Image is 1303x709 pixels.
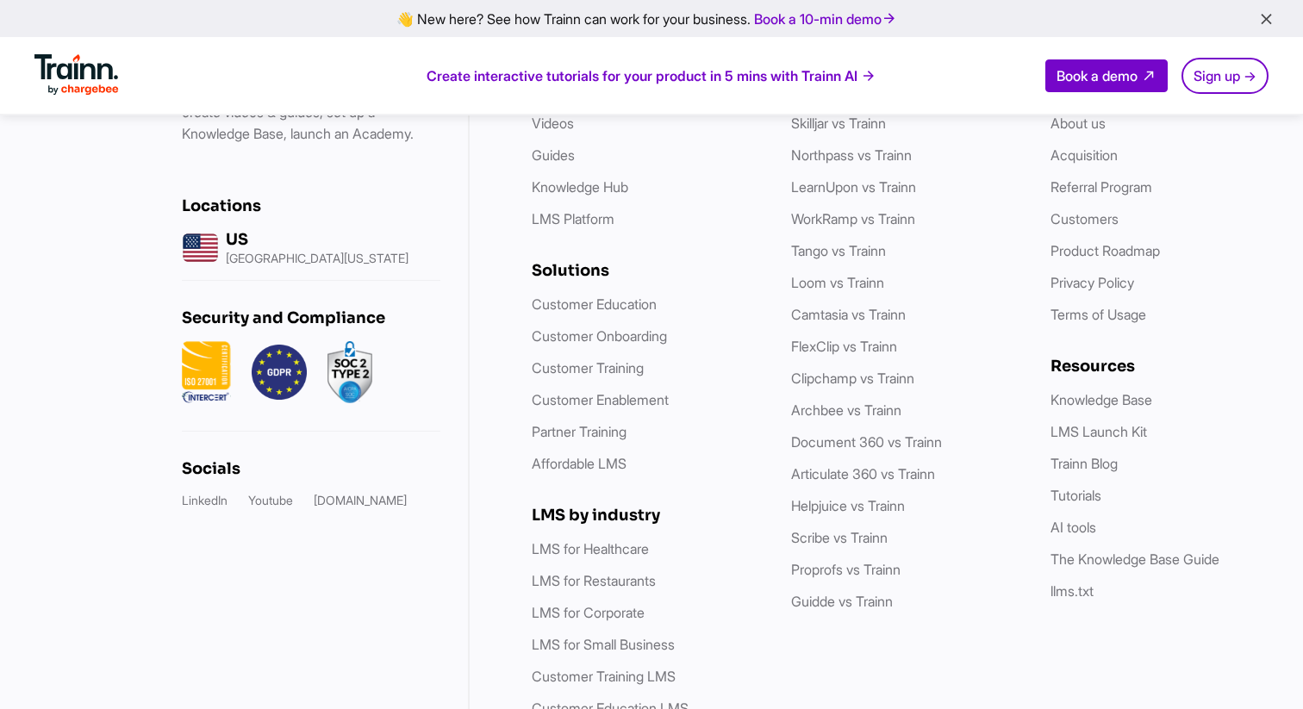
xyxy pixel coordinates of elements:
div: US [226,230,408,249]
a: Product Roadmap [1051,242,1160,259]
span: Create interactive tutorials for your product in 5 mins with Trainn AI [427,66,857,85]
a: Clipchamp vs Trainn [791,370,914,387]
a: Youtube [248,492,293,509]
a: Affordable LMS [532,455,627,472]
img: ISO [182,341,231,403]
div: Locations [182,196,440,215]
div: LMS by industry [532,506,757,525]
a: Terms of Usage [1051,306,1146,323]
a: Scribe vs Trainn [791,529,888,546]
a: [DOMAIN_NAME] [314,492,407,509]
a: About us [1051,115,1106,132]
a: Knowledge Base [1051,391,1152,408]
a: Loom vs Trainn [791,274,884,291]
a: Tutorials [1051,487,1101,504]
a: Guides [532,146,575,164]
a: Customer Training LMS [532,668,676,685]
a: Northpass vs Trainn [791,146,912,164]
a: Document 360 vs Trainn [791,433,942,451]
div: Solutions [532,261,757,280]
img: us headquarters [182,229,219,266]
a: LMS Launch Kit [1051,423,1147,440]
a: AI tools [1051,519,1096,536]
a: The Knowledge Base Guide [1051,550,1219,568]
a: Customer Onboarding [532,327,667,345]
div: Security and Compliance [182,308,440,327]
a: Camtasia vs Trainn [791,306,906,323]
a: LMS for Healthcare [532,540,649,557]
a: Partner Training [532,423,627,440]
span: Book a demo [1057,67,1138,84]
a: Tango vs Trainn [791,242,886,259]
a: Knowledge Hub [532,178,628,196]
a: Book a demo [1045,59,1168,92]
a: LinkedIn [182,492,228,509]
a: Helpjuice vs Trainn [791,497,905,514]
a: Proprofs vs Trainn [791,561,901,578]
div: 👋 New here? See how Trainn can work for your business. [10,10,1293,27]
a: Customer Enablement [532,391,669,408]
iframe: Chat Widget [1217,626,1303,709]
a: Videos [532,115,574,132]
a: LearnUpon vs Trainn [791,178,916,196]
a: Referral Program [1051,178,1152,196]
img: soc2 [327,341,372,403]
a: LMS for Corporate [532,604,645,621]
a: Customer Education [532,295,657,313]
a: LMS for Small Business [532,636,675,653]
img: Trainn Logo [34,54,119,96]
a: Guidde vs Trainn [791,593,893,610]
a: Privacy Policy [1051,274,1134,291]
a: Acquisition [1051,146,1118,164]
a: Create interactive tutorials for your product in 5 mins with Trainn AI [427,66,876,85]
a: Sign up → [1181,58,1269,94]
a: Customers [1051,210,1119,227]
a: Articulate 360 vs Trainn [791,465,935,482]
div: Resources [1051,357,1275,376]
p: [GEOGRAPHIC_DATA][US_STATE] [226,252,408,264]
a: WorkRamp vs Trainn [791,210,915,227]
img: GDPR.png [252,341,307,403]
a: Trainn Blog [1051,455,1118,472]
a: LMS Platform [532,210,614,227]
a: Archbee vs Trainn [791,401,901,419]
a: llms.txt [1051,582,1094,600]
a: Skilljar vs Trainn [791,115,886,132]
a: FlexClip vs Trainn [791,338,897,355]
div: Socials [182,459,440,478]
a: Customer Training [532,359,644,376]
a: Book a 10-min demo [751,7,901,31]
a: LMS for Restaurants [532,572,656,589]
